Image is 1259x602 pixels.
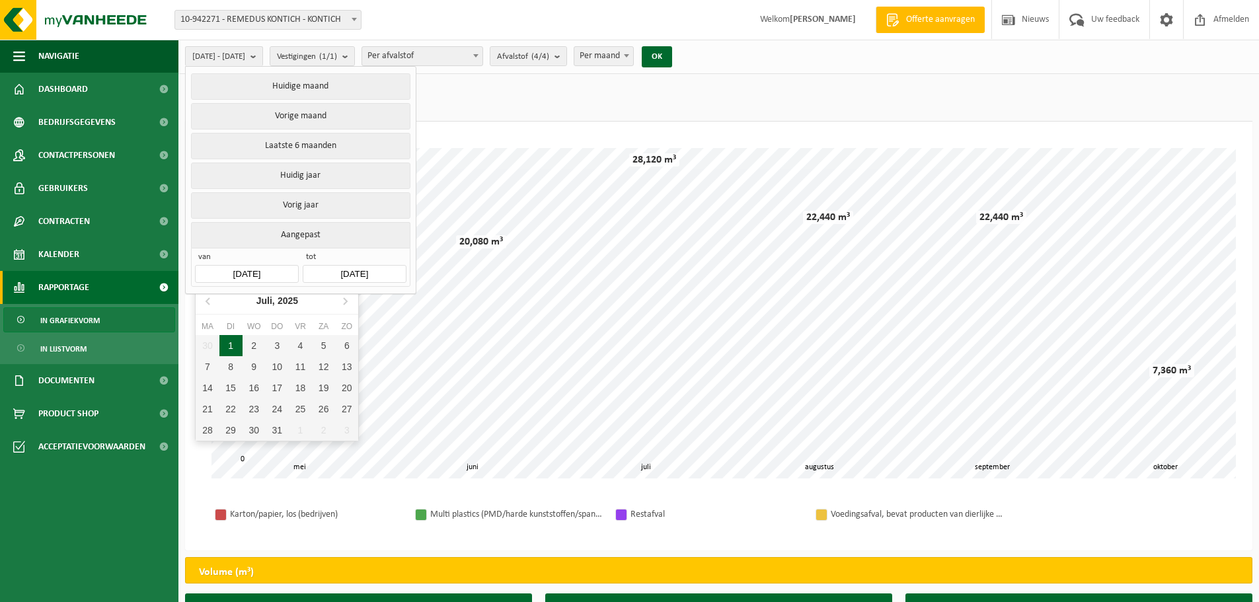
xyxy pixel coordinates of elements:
count: (1/1) [319,52,337,61]
span: In grafiekvorm [40,308,100,333]
span: 10-942271 - REMEDUS KONTICH - KONTICH [174,10,362,30]
span: tot [303,252,406,265]
span: Gebruikers [38,172,88,205]
div: 27 [335,398,358,420]
div: 2 [312,420,335,441]
span: 10-942271 - REMEDUS KONTICH - KONTICH [175,11,361,29]
div: Karton/papier, los (bedrijven) [230,506,402,523]
div: Voedingsafval, bevat producten van dierlijke oorsprong, gemengde verpakking (exclusief glas), cat... [831,506,1003,523]
button: Vorige maand [191,103,410,130]
div: 29 [219,420,243,441]
div: 14 [196,377,219,398]
div: 24 [266,398,289,420]
span: Documenten [38,364,95,397]
h2: Volume (m³) [186,558,267,587]
div: 3 [266,335,289,356]
span: Acceptatievoorwaarden [38,430,145,463]
a: In lijstvorm [3,336,175,361]
a: Offerte aanvragen [876,7,985,33]
div: 30 [196,335,219,356]
button: Laatste 6 maanden [191,133,410,159]
button: Vestigingen(1/1) [270,46,355,66]
span: Per afvalstof [362,46,483,66]
button: OK [642,46,672,67]
div: 20,080 m³ [456,235,506,248]
div: 10 [266,356,289,377]
div: 28,120 m³ [629,153,679,167]
span: Per afvalstof [362,47,482,65]
div: 11 [289,356,312,377]
div: 23 [243,398,266,420]
span: Offerte aanvragen [903,13,978,26]
button: Huidig jaar [191,163,410,189]
span: Rapportage [38,271,89,304]
div: 22,440 m³ [976,211,1026,224]
div: 17 [266,377,289,398]
div: Restafval [630,506,802,523]
div: 16 [243,377,266,398]
div: 28 [196,420,219,441]
div: 7 [196,356,219,377]
span: van [195,252,298,265]
span: Per maand [574,47,633,65]
div: 3 [335,420,358,441]
span: [DATE] - [DATE] [192,47,245,67]
div: 1 [219,335,243,356]
div: Multi plastics (PMD/harde kunststoffen/spanbanden/EPS/folie naturel/folie gemengd) [430,506,602,523]
div: Juli, [251,290,303,311]
div: zo [335,320,358,333]
span: Dashboard [38,73,88,106]
div: 20 [335,377,358,398]
div: 22 [219,398,243,420]
div: vr [289,320,312,333]
span: Contracten [38,205,90,238]
span: Per maand [574,46,634,66]
div: 19 [312,377,335,398]
span: Product Shop [38,397,98,430]
div: 6 [335,335,358,356]
span: Afvalstof [497,47,549,67]
div: za [312,320,335,333]
div: 13 [335,356,358,377]
strong: [PERSON_NAME] [790,15,856,24]
div: 7,360 m³ [1149,364,1194,377]
div: 4 [289,335,312,356]
div: 25 [289,398,312,420]
button: [DATE] - [DATE] [185,46,263,66]
span: Contactpersonen [38,139,115,172]
div: 21 [196,398,219,420]
count: (4/4) [531,52,549,61]
div: do [266,320,289,333]
div: 8 [219,356,243,377]
div: 15 [219,377,243,398]
div: 31 [266,420,289,441]
div: ma [196,320,219,333]
span: Bedrijfsgegevens [38,106,116,139]
div: 26 [312,398,335,420]
div: 30 [243,420,266,441]
span: In lijstvorm [40,336,87,361]
div: di [219,320,243,333]
div: 18 [289,377,312,398]
div: 9 [243,356,266,377]
a: In grafiekvorm [3,307,175,332]
div: 5 [312,335,335,356]
div: 1 [289,420,312,441]
button: Aangepast [191,222,410,248]
span: Navigatie [38,40,79,73]
button: Huidige maand [191,73,410,100]
button: Afvalstof(4/4) [490,46,567,66]
span: Kalender [38,238,79,271]
button: Vorig jaar [191,192,410,219]
div: 2 [243,335,266,356]
div: 12 [312,356,335,377]
span: Vestigingen [277,47,337,67]
i: 2025 [278,296,298,305]
div: wo [243,320,266,333]
div: 22,440 m³ [803,211,853,224]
